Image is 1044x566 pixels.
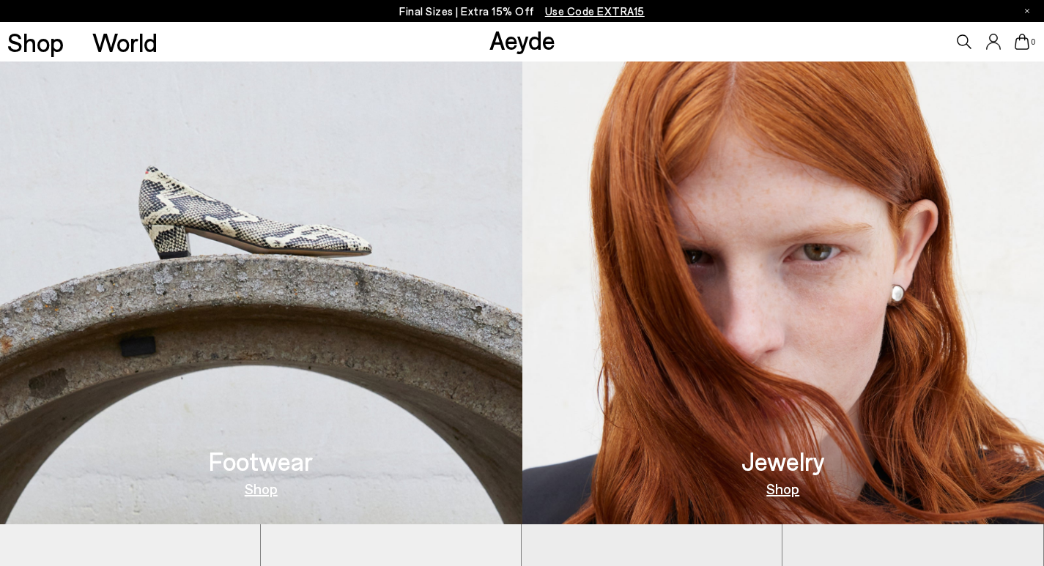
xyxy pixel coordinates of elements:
span: 0 [1029,38,1037,46]
a: World [92,29,158,55]
p: Final Sizes | Extra 15% Off [399,2,645,21]
a: Shop [7,29,64,55]
a: Shop [766,481,799,496]
a: Shop [245,481,278,496]
a: Aeyde [489,24,555,55]
h3: Footwear [209,448,313,474]
h3: Jewelry [741,448,825,474]
a: 0 [1015,34,1029,50]
span: Navigate to /collections/ss25-final-sizes [545,4,645,18]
